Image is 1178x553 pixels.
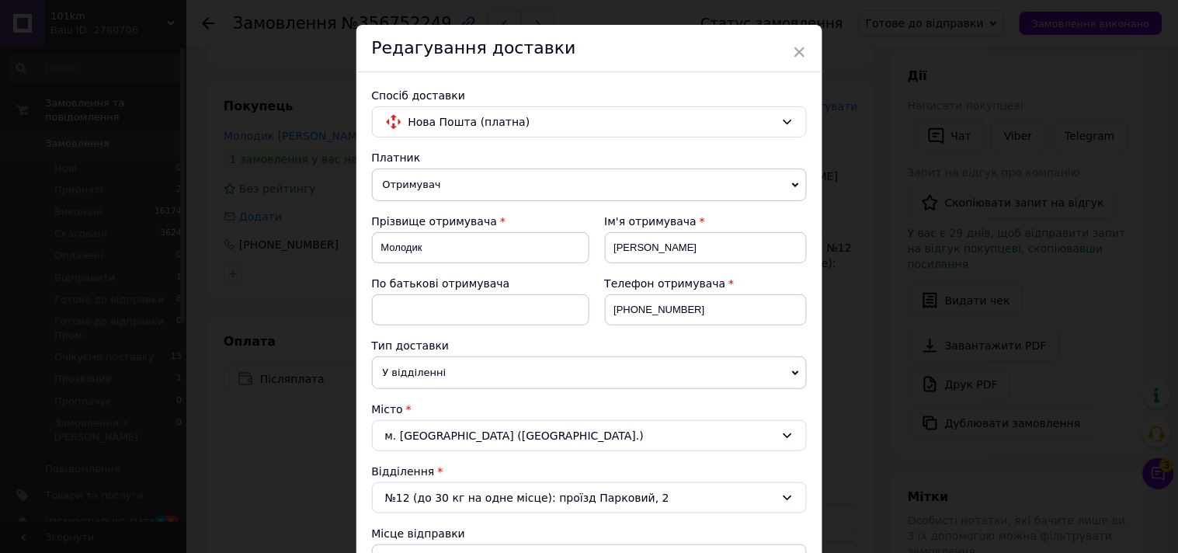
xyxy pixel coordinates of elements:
span: У відділенні [372,356,807,389]
span: Платник [372,151,421,164]
span: Телефон отримувача [605,277,726,290]
span: Ім'я отримувача [605,215,697,228]
div: №12 (до 30 кг на одне місце): проїзд Парковий, 2 [372,482,807,513]
span: Прізвище отримувача [372,215,498,228]
span: Отримувач [372,169,807,201]
div: Редагування доставки [356,25,822,72]
span: × [793,39,807,65]
input: +380 [605,294,807,325]
div: м. [GEOGRAPHIC_DATA] ([GEOGRAPHIC_DATA].) [372,420,807,451]
span: Тип доставки [372,339,450,352]
div: Відділення [372,464,807,479]
span: По батькові отримувача [372,277,510,290]
div: Місто [372,402,807,417]
div: Спосіб доставки [372,88,807,103]
span: Місце відправки [372,527,466,540]
span: Нова Пошта (платна) [408,113,775,130]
